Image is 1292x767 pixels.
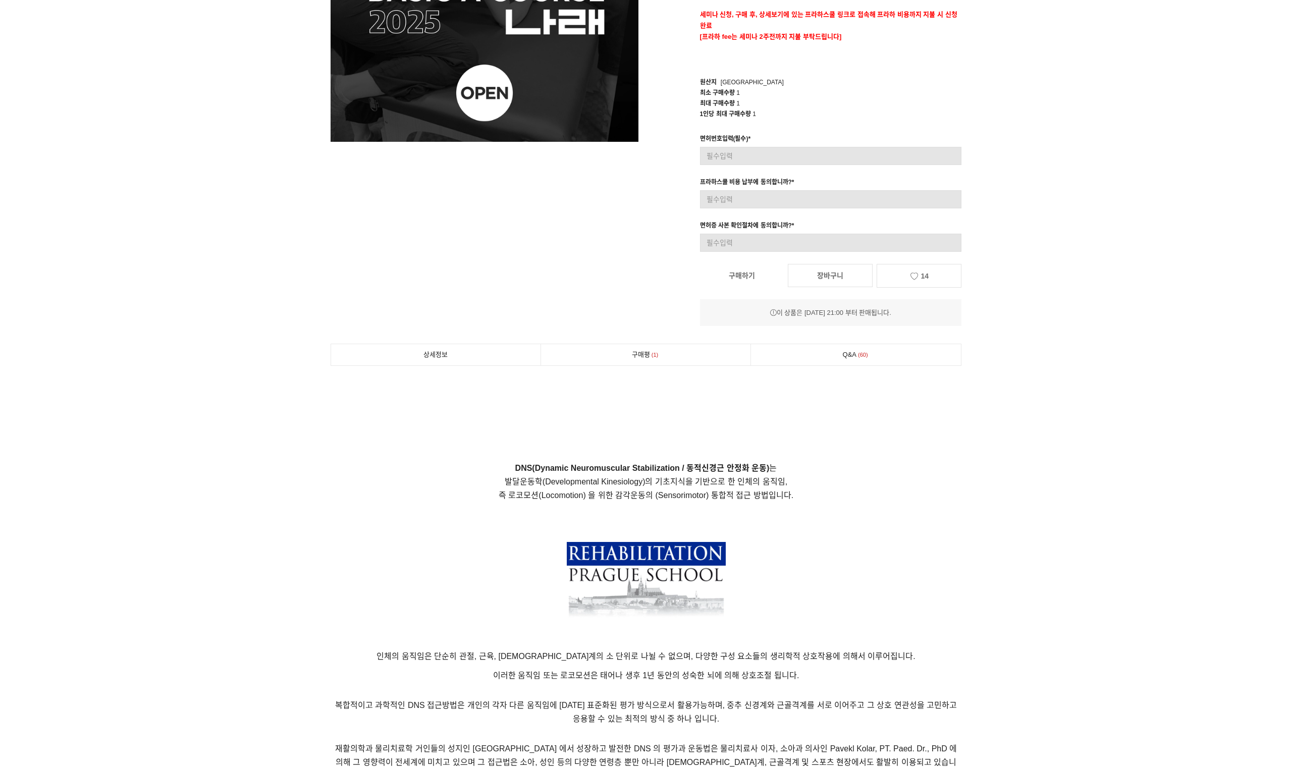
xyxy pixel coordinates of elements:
span: 1 [650,350,660,360]
div: 프라하스쿨 비용 납부에 동의합니까? [700,177,794,190]
span: 인체의 움직임은 단순히 관절, 근육, [DEMOGRAPHIC_DATA]계의 소 단위로 나뉠 수 없으며, 다양한 구성 요소들의 생리학적 상호작용에 의해서 이루어집니다. [376,652,915,661]
span: 1 [736,100,740,107]
span: [GEOGRAPHIC_DATA] [721,79,784,86]
span: [프라하 fee는 세미나 2주전까지 지불 부탁드립니다] [700,33,842,40]
span: 는 [515,464,777,472]
div: 이 상품은 [DATE] 21:00 부터 판매됩니다. [700,307,962,318]
a: Q&A60 [751,344,961,365]
span: 복합적이고 과학적인 DNS 접근방법은 개인의 각자 다른 움직임에 [DATE] 표준화된 평가 방식으로서 활용가능하며, 중추 신경계와 근골격계를 서로 이어주고 그 상호 연관성을 ... [335,701,957,723]
span: 최소 구매수량 [700,89,735,96]
a: 구매하기 [700,264,784,287]
span: 원산지 [700,79,717,86]
input: 필수입력 [700,234,962,252]
div: 면허증 사본 확인절차에 동의합니까? [700,221,794,234]
strong: DNS(Dynamic Neuromuscular Stabilization / 동적신경근 안정화 운동) [515,464,770,472]
input: 필수입력 [700,190,962,208]
span: 이러한 움직임 또는 로코모션은 태어나 생후 1년 동안의 성숙한 뇌에 의해 상호조절 됩니다. [493,671,799,680]
span: 최대 구매수량 [700,100,735,107]
a: 구매평1 [541,344,751,365]
span: 즉 로코모션(Locomotion) 을 위한 감각운동의 (Sensorimotor) 통합적 접근 방법입니다. [499,491,793,500]
strong: 세미나 신청, 구매 후, 상세보기에 있는 프라하스쿨 링크로 접속해 프라하 비용까지 지불 시 신청완료 [700,11,957,29]
span: 1인당 최대 구매수량 [700,111,751,118]
div: 면허번호입력(필수) [700,134,751,147]
span: 1 [752,111,756,118]
a: 장바구니 [788,264,873,287]
a: 상세정보 [331,344,541,365]
span: 1 [736,89,740,96]
img: bfc9cd300fa18.png [567,542,726,626]
span: 14 [921,272,929,280]
a: 14 [877,264,961,288]
span: 60 [856,350,870,360]
input: 필수입력 [700,147,962,165]
span: 발달운동학(Developmental Kinesiology)의 기초지식을 기반으로 한 인체의 움직임, [505,477,787,486]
